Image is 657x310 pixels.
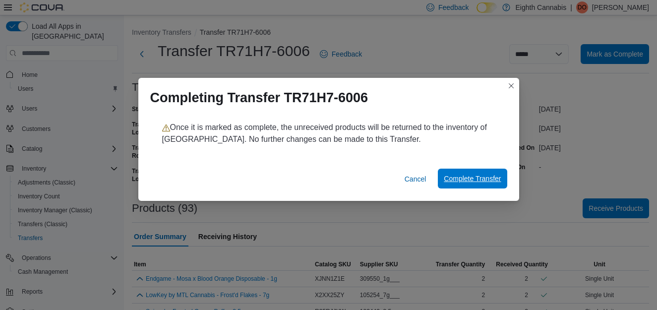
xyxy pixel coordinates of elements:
[162,122,495,145] p: Once it is marked as complete, the unreceived products will be returned to the inventory of [GEOG...
[401,169,430,189] button: Cancel
[444,174,501,184] span: Complete Transfer
[150,90,368,106] h1: Completing Transfer TR71H7-6006
[505,80,517,92] button: Closes this modal window
[438,169,507,188] button: Complete Transfer
[405,174,426,184] span: Cancel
